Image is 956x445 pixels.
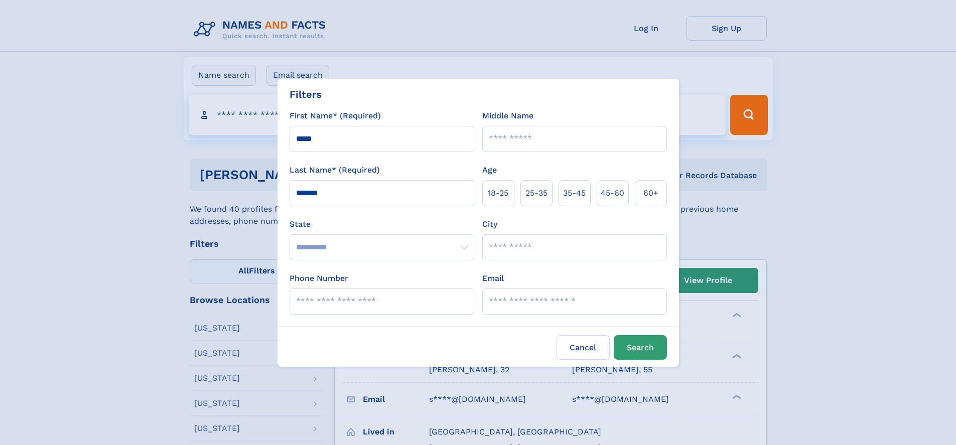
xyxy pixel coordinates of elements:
[601,187,624,199] span: 45‑60
[290,87,322,102] div: Filters
[290,110,381,122] label: First Name* (Required)
[525,187,548,199] span: 25‑35
[290,272,348,284] label: Phone Number
[482,272,504,284] label: Email
[488,187,508,199] span: 18‑25
[563,187,586,199] span: 35‑45
[482,218,497,230] label: City
[482,110,533,122] label: Middle Name
[643,187,658,199] span: 60+
[290,218,474,230] label: State
[290,164,380,176] label: Last Name* (Required)
[482,164,497,176] label: Age
[614,335,667,360] button: Search
[557,335,610,360] label: Cancel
